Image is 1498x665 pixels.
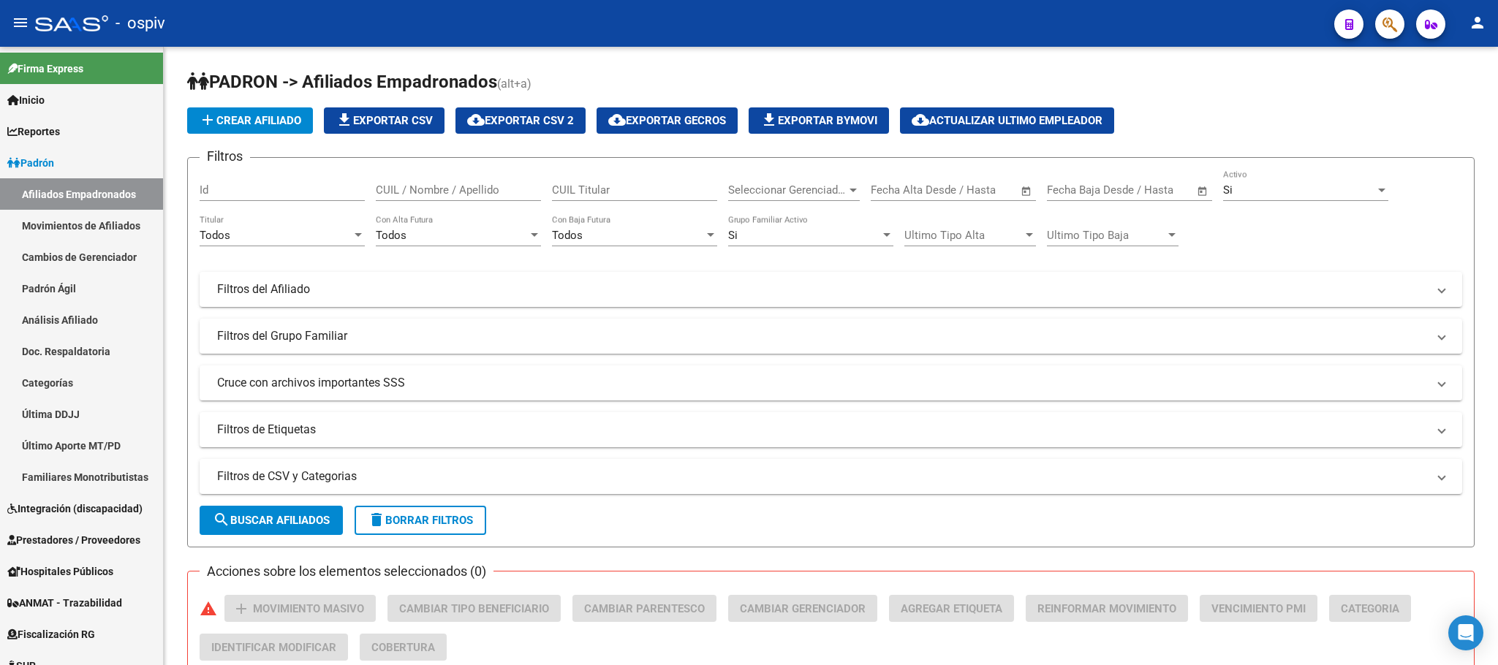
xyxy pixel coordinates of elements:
span: Actualizar ultimo Empleador [912,114,1102,127]
span: Padrón [7,155,54,171]
button: Exportar Bymovi [749,107,889,134]
span: ANMAT - Trazabilidad [7,595,122,611]
button: Vencimiento PMI [1200,595,1317,622]
span: Exportar Bymovi [760,114,877,127]
button: Open calendar [1018,183,1035,199]
mat-icon: menu [12,14,29,31]
button: Reinformar Movimiento [1026,595,1188,622]
button: Crear Afiliado [187,107,313,134]
button: Cambiar Parentesco [572,595,716,622]
input: Fecha fin [943,183,1014,197]
mat-expansion-panel-header: Filtros del Grupo Familiar [200,319,1462,354]
span: Integración (discapacidad) [7,501,143,517]
span: Exportar CSV [336,114,433,127]
span: Prestadores / Proveedores [7,532,140,548]
span: Identificar Modificar [211,641,336,654]
span: Categoria [1341,602,1399,615]
span: Todos [376,229,406,242]
mat-icon: delete [368,511,385,528]
input: Fecha fin [1119,183,1190,197]
button: Cambiar Tipo Beneficiario [387,595,561,622]
span: Cambiar Parentesco [584,602,705,615]
button: Cobertura [360,634,447,661]
mat-panel-title: Filtros del Grupo Familiar [217,328,1427,344]
h3: Filtros [200,146,250,167]
span: Todos [552,229,583,242]
span: Exportar GECROS [608,114,726,127]
mat-icon: cloud_download [912,111,929,129]
mat-panel-title: Filtros de CSV y Categorias [217,468,1427,484]
mat-icon: cloud_download [467,111,485,129]
button: Identificar Modificar [200,634,348,661]
span: Si [728,229,738,242]
span: Cambiar Tipo Beneficiario [399,602,549,615]
button: Open calendar [1195,183,1211,199]
mat-panel-title: Filtros de Etiquetas [217,422,1427,438]
div: Open Intercom Messenger [1448,615,1483,650]
mat-panel-title: Cruce con archivos importantes SSS [217,375,1427,391]
span: Ultimo Tipo Baja [1047,229,1165,242]
span: - ospiv [116,7,165,39]
button: Exportar CSV [324,107,445,134]
span: Si [1223,183,1233,197]
span: Buscar Afiliados [213,514,330,527]
mat-expansion-panel-header: Filtros de CSV y Categorias [200,459,1462,494]
mat-icon: add [232,600,250,617]
button: Cambiar Gerenciador [728,595,877,622]
span: PADRON -> Afiliados Empadronados [187,72,497,92]
span: Todos [200,229,230,242]
span: Seleccionar Gerenciador [728,183,847,197]
button: Buscar Afiliados [200,506,343,535]
span: Inicio [7,92,45,108]
span: Exportar CSV 2 [467,114,574,127]
span: Firma Express [7,61,83,77]
span: Agregar Etiqueta [901,602,1002,615]
button: Agregar Etiqueta [889,595,1014,622]
h3: Acciones sobre los elementos seleccionados (0) [200,561,493,582]
mat-expansion-panel-header: Filtros de Etiquetas [200,412,1462,447]
button: Exportar GECROS [597,107,738,134]
mat-icon: file_download [760,111,778,129]
span: Hospitales Públicos [7,563,113,579]
span: Fiscalización RG [7,626,95,642]
mat-icon: cloud_download [608,111,626,129]
span: Reinformar Movimiento [1037,602,1176,615]
mat-icon: file_download [336,111,353,129]
span: Vencimiento PMI [1211,602,1306,615]
mat-icon: search [213,511,230,528]
span: Borrar Filtros [368,514,473,527]
span: Reportes [7,123,60,140]
span: Movimiento Masivo [253,602,364,615]
span: Cobertura [371,641,435,654]
span: Ultimo Tipo Alta [904,229,1023,242]
mat-icon: warning [200,600,217,617]
span: Cambiar Gerenciador [740,602,866,615]
button: Borrar Filtros [355,506,486,535]
input: Fecha inicio [1047,183,1106,197]
button: Actualizar ultimo Empleador [900,107,1114,134]
mat-expansion-panel-header: Cruce con archivos importantes SSS [200,365,1462,400]
mat-icon: add [199,111,216,129]
button: Exportar CSV 2 [455,107,586,134]
button: Categoria [1329,595,1411,622]
mat-expansion-panel-header: Filtros del Afiliado [200,272,1462,307]
span: (alt+a) [497,77,532,91]
mat-icon: person [1469,14,1486,31]
span: Crear Afiliado [199,114,301,127]
mat-panel-title: Filtros del Afiliado [217,281,1427,297]
button: Movimiento Masivo [224,595,376,622]
input: Fecha inicio [871,183,930,197]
